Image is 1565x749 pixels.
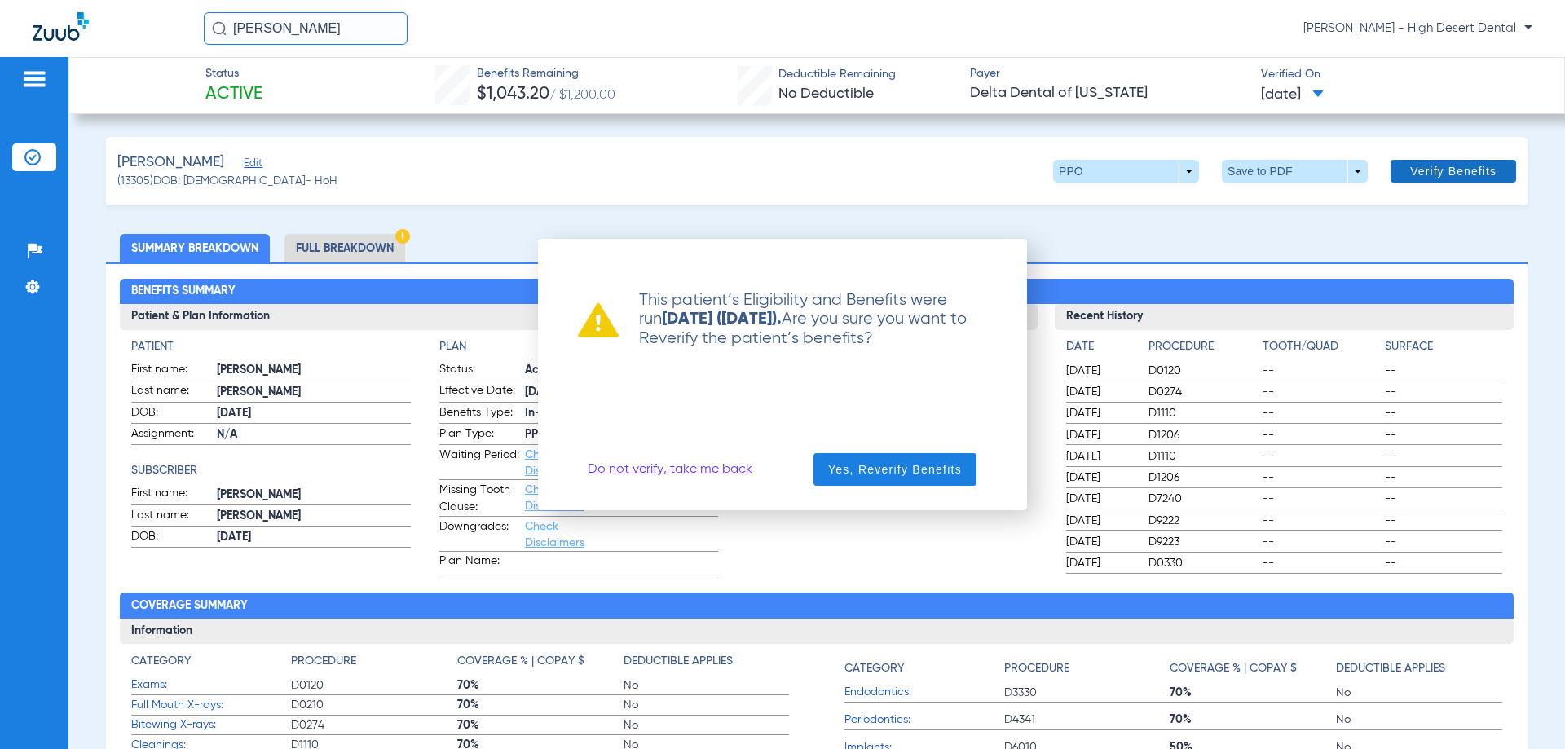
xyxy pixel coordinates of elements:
[619,291,987,348] p: This patient’s Eligibility and Benefits were run Are you sure you want to Reverify the patient’s ...
[588,461,752,478] a: Do not verify, take me back
[1483,671,1565,749] iframe: Chat Widget
[662,311,782,328] strong: [DATE] ([DATE]).
[828,461,962,478] span: Yes, Reverify Benefits
[578,302,619,337] img: warning already ran verification recently
[813,453,976,486] button: Yes, Reverify Benefits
